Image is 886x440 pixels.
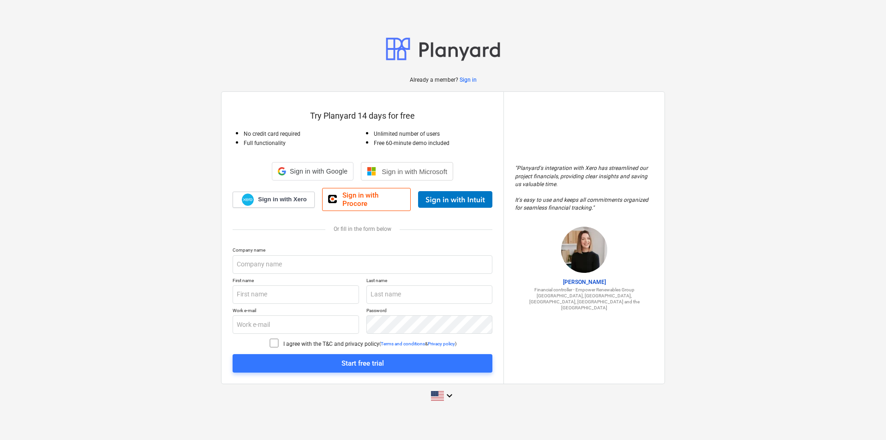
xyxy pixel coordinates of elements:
[233,110,492,121] p: Try Planyard 14 days for free
[515,293,653,311] p: [GEOGRAPHIC_DATA], [GEOGRAPHIC_DATA], [GEOGRAPHIC_DATA], [GEOGRAPHIC_DATA] and the [GEOGRAPHIC_DATA]
[460,76,477,84] a: Sign in
[379,341,456,347] p: ( & )
[283,340,379,348] p: I agree with the T&C and privacy policy
[374,139,493,147] p: Free 60-minute demo included
[366,307,493,315] p: Password
[233,354,492,373] button: Start free trial
[515,164,653,212] p: " Planyard's integration with Xero has streamlined our project financials, providing clear insigh...
[366,277,493,285] p: Last name
[341,357,384,369] div: Start free trial
[244,139,363,147] p: Full functionality
[272,162,353,181] div: Sign in with Google
[515,287,653,293] p: Financial controller - Empower Renewables Group
[382,168,447,175] span: Sign in with Microsoft
[515,278,653,286] p: [PERSON_NAME]
[242,193,254,206] img: Xero logo
[367,167,376,176] img: Microsoft logo
[410,76,460,84] p: Already a member?
[233,307,359,315] p: Work e-mail
[342,191,405,208] span: Sign in with Procore
[233,277,359,285] p: First name
[233,226,492,232] div: Or fill in the form below
[290,168,347,175] span: Sign in with Google
[428,341,455,346] a: Privacy policy
[233,247,492,255] p: Company name
[244,130,363,138] p: No credit card required
[233,192,315,208] a: Sign in with Xero
[233,315,359,334] input: Work e-mail
[444,390,455,401] i: keyboard_arrow_down
[233,255,492,274] input: Company name
[381,341,425,346] a: Terms and conditions
[258,195,306,204] span: Sign in with Xero
[561,227,607,273] img: Sharon Brown
[374,130,493,138] p: Unlimited number of users
[366,285,493,304] input: Last name
[322,188,411,211] a: Sign in with Procore
[233,285,359,304] input: First name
